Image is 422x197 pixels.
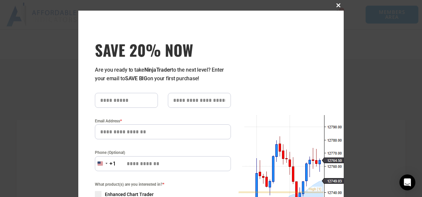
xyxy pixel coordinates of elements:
[95,156,116,171] button: Selected country
[95,149,231,156] label: Phone (Optional)
[95,181,231,188] span: What product(s) are you interested in?
[125,75,147,82] strong: SAVE BIG
[399,174,415,190] div: Open Intercom Messenger
[109,160,116,168] div: +1
[144,67,172,73] strong: NinjaTrader
[95,118,231,124] label: Email Address
[95,40,231,59] h3: SAVE 20% NOW
[95,66,231,83] p: Are you ready to take to the next level? Enter your email to on your first purchase!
